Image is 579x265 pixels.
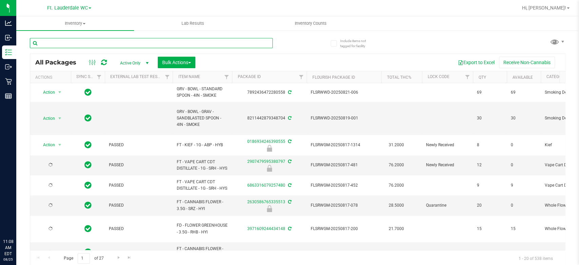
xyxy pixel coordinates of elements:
span: 30 [477,115,503,121]
span: FT - VAPE CART CDT DISTILLATE - 1G - SRH - HYS [177,179,228,192]
div: Newly Received [231,145,308,152]
span: Include items not tagged for facility [340,38,374,49]
span: FT - VAPE CART CDT DISTILLATE - 1G - SRH - HYS [177,159,228,172]
span: Action [37,140,55,150]
span: 31.2000 [385,140,407,150]
span: Action [37,114,55,123]
iframe: Resource center [7,211,27,231]
span: FLSRWGM-20250817-078 [311,202,377,209]
span: Sync from Compliance System [287,200,291,204]
a: 0186934246390555 [247,139,285,144]
span: FLSRWGM-20250817-481 [311,162,377,168]
span: GRV - BOWL - GRAV - SANDBLASTED SPOON - 4IN - SMOKE [177,109,228,128]
span: PASSED [109,249,169,255]
span: 15 [477,226,503,232]
a: Package ID [237,74,260,79]
button: Export to Excel [453,57,499,68]
span: PASSED [109,142,169,148]
span: FT - KIEF - 1G - ABP - HYB [177,142,228,148]
a: 2630586765335513 [247,200,285,204]
span: In Sync [84,140,92,150]
span: GRV - BOWL - STANDARD SPOON - 4IN - SMOKE [177,86,228,99]
span: Sync from Compliance System [287,183,291,188]
span: FLSRWGM-20250817-1314 [311,142,377,148]
span: 21.7000 [385,224,407,234]
span: In Sync [84,88,92,97]
span: FLSRWGM-20250815-252 [311,249,377,255]
span: 15 [511,226,537,232]
span: In Sync [84,113,92,123]
span: Sync from Compliance System [287,90,291,95]
p: 11:08 AM EDT [3,239,13,257]
span: Newly Received [426,162,469,168]
span: select [56,140,64,150]
span: In Sync [84,160,92,170]
span: Page of 27 [58,253,109,264]
span: In Sync [84,181,92,190]
span: Bulk Actions [162,60,191,65]
a: Category [546,74,566,79]
span: Sync from Compliance System [287,226,291,231]
span: Inventory Counts [286,20,336,26]
a: Item Name [178,74,200,79]
span: All Packages [35,59,83,66]
span: 76.2000 [385,160,407,170]
a: Total THC% [387,75,411,80]
span: FT - CANNABIS FLOWER - 3.5G - STW - HYB [177,246,228,259]
a: Filter [161,71,173,83]
div: Actions [35,75,68,80]
div: Quarantine [231,205,308,212]
span: select [56,88,64,97]
span: 0 [511,162,537,168]
inline-svg: Outbound [5,63,12,70]
span: FLSRWWD-20250821-006 [311,89,377,96]
span: 28.5000 [385,201,407,210]
span: Hi, [PERSON_NAME]! [522,5,566,11]
a: Filter [221,71,232,83]
a: Lab Results [134,16,252,31]
a: 2907479595380797 [247,159,285,164]
a: Qty [478,75,486,80]
a: Available [512,75,533,80]
span: PASSED [109,162,169,168]
a: 6863316079257480 [247,183,285,188]
span: FLSRWGM-20250817-200 [311,226,377,232]
inline-svg: Inventory [5,49,12,56]
button: Bulk Actions [158,57,195,68]
iframe: Resource center unread badge [20,210,28,218]
span: FLSRWWD-20250819-001 [311,115,377,121]
span: 30 [511,115,537,121]
inline-svg: Retail [5,78,12,85]
span: FLSRWGM-20250817-452 [311,182,377,189]
span: 1 - 20 of 538 items [513,253,558,263]
a: Go to the last page [124,253,134,262]
p: 08/25 [3,257,13,262]
a: Go to the next page [114,253,123,262]
a: Filter [462,71,473,83]
span: 76.2000 [385,181,407,190]
span: 12 [477,162,503,168]
button: Receive Non-Cannabis [499,57,555,68]
a: Flourish Package ID [312,75,355,80]
a: External Lab Test Result [110,74,163,79]
span: 9 [511,182,537,189]
span: 69 [477,89,503,96]
span: 9 [477,182,503,189]
span: 20 [477,202,503,209]
span: Action [37,88,55,97]
a: Inventory [16,16,134,31]
span: Lab Results [172,20,213,26]
span: 8 [477,142,503,148]
span: 69 [511,89,537,96]
span: 0 [511,142,537,148]
a: Sync Status [76,74,102,79]
span: In Sync [84,201,92,210]
input: Search Package ID, Item Name, SKU, Lot or Part Number... [30,38,273,48]
span: FT - CANNABIS FLOWER - 3.5G - SRZ - HYI [177,199,228,212]
span: PASSED [109,182,169,189]
span: Sync from Compliance System [287,116,291,120]
div: 8211442879348704 [231,115,308,121]
span: In Sync [84,247,92,257]
span: 17 [511,249,537,255]
a: Filter [295,71,307,83]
